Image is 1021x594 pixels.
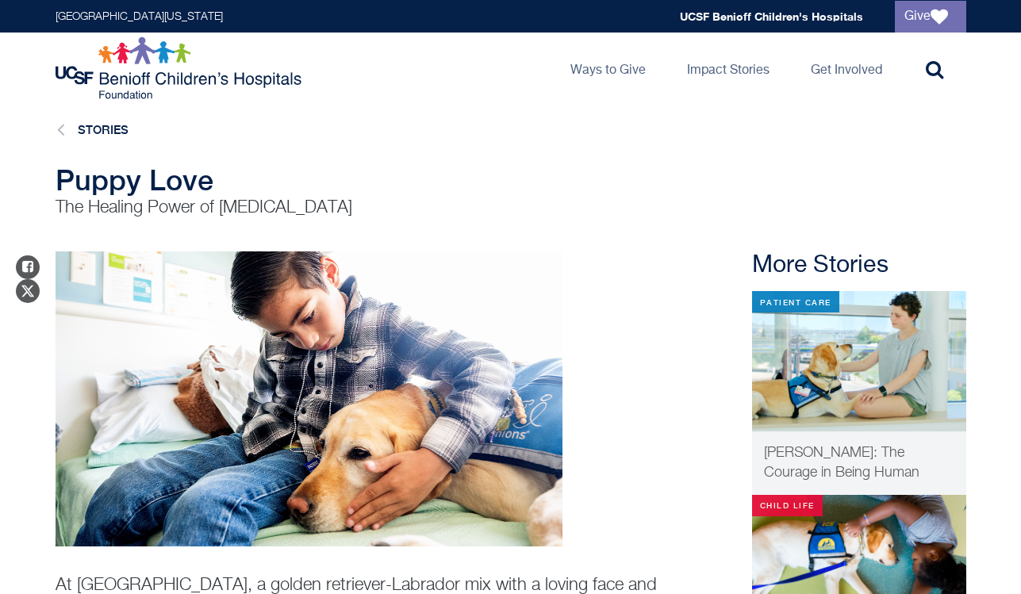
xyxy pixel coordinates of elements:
[56,11,223,22] a: [GEOGRAPHIC_DATA][US_STATE]
[680,10,863,23] a: UCSF Benioff Children's Hospitals
[752,291,966,495] a: Patient Care [PERSON_NAME]: The Courage in Being Human
[558,33,658,104] a: Ways to Give
[764,446,919,480] span: [PERSON_NAME]: The Courage in Being Human
[56,36,305,100] img: Logo for UCSF Benioff Children's Hospitals Foundation
[895,1,966,33] a: Give
[798,33,895,104] a: Get Involved
[752,495,823,516] div: Child Life
[56,251,562,546] img: Patient with puppy
[56,163,213,197] span: Puppy Love
[56,196,666,220] p: The Healing Power of [MEDICAL_DATA]
[674,33,782,104] a: Impact Stories
[78,123,129,136] a: Stories
[752,291,966,431] img: elena-thumbnail-video-no-button.png
[752,251,966,280] h2: More Stories
[752,291,839,312] div: Patient Care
